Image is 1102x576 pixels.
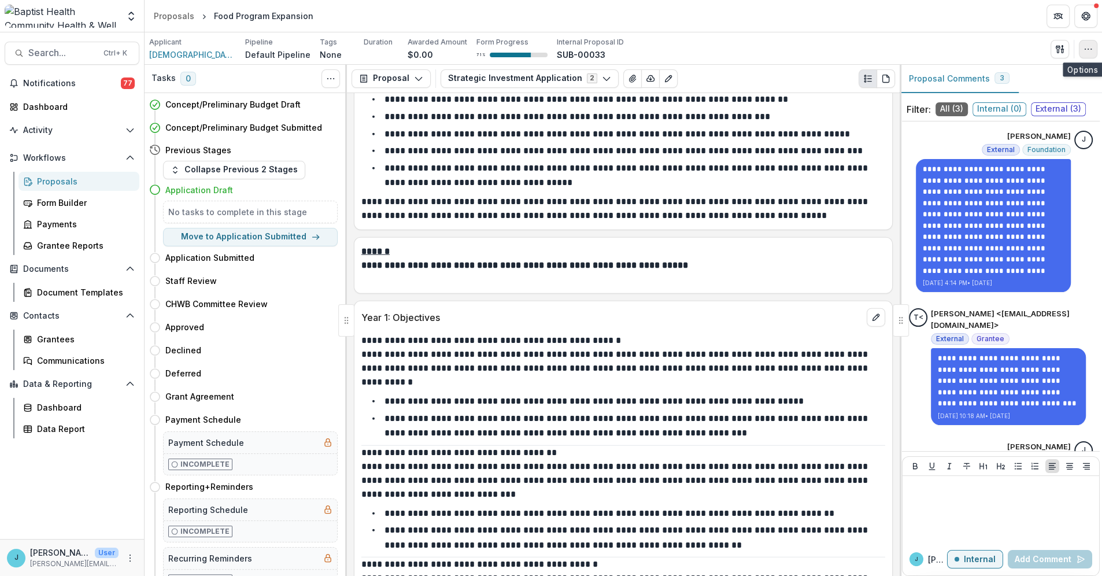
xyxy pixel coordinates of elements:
button: Open Workflows [5,149,139,167]
button: Open Activity [5,121,139,139]
button: edit [867,308,885,327]
h4: Application Submitted [165,252,254,264]
p: [PERSON_NAME] <[EMAIL_ADDRESS][DOMAIN_NAME]> [931,308,1093,331]
h5: Reporting Schedule [168,504,248,516]
button: Heading 2 [994,459,1008,473]
p: Applicant [149,37,182,47]
a: Data Report [19,419,139,438]
div: Document Templates [37,286,130,298]
div: Payments [37,218,130,230]
a: Form Builder [19,193,139,212]
div: Jennifer [14,554,19,562]
a: Grantee Reports [19,236,139,255]
span: Activity [23,125,121,135]
span: 3 [1000,74,1004,82]
p: Incomplete [180,526,230,537]
button: Add Comment [1008,550,1092,568]
span: Search... [28,47,97,58]
nav: breadcrumb [149,8,318,24]
h4: Concept/Preliminary Budget Submitted [165,121,322,134]
button: Bullet List [1011,459,1025,473]
button: Strategic Investment Application2 [441,69,619,88]
button: Plaintext view [859,69,877,88]
button: Partners [1046,5,1070,28]
p: 71 % [476,51,485,59]
div: Proposals [37,175,130,187]
h4: Declined [165,344,201,356]
button: Edit as form [659,69,678,88]
button: Align Center [1063,459,1077,473]
h4: Deferred [165,367,201,379]
button: Get Help [1074,5,1097,28]
a: Dashboard [19,398,139,417]
p: [PERSON_NAME] [1007,131,1071,142]
img: Baptist Health Community Health & Well Being logo [5,5,119,28]
a: [DEMOGRAPHIC_DATA] Charities Bureau, St. Augustine Regional Office [149,49,236,61]
button: Open Documents [5,260,139,278]
div: Communications [37,355,130,367]
div: Data Report [37,423,130,435]
h4: Reporting+Reminders [165,481,253,493]
a: Proposals [19,172,139,191]
h4: Staff Review [165,275,217,287]
h4: Previous Stages [165,144,231,156]
button: Open entity switcher [123,5,139,28]
p: Awarded Amount [408,37,467,47]
p: Filter: [907,102,931,116]
div: Dashboard [23,101,130,113]
p: User [95,548,119,558]
button: Internal [947,550,1003,568]
button: Toggle View Cancelled Tasks [321,69,340,88]
button: PDF view [877,69,895,88]
div: Tara Franks <tfranks@ccbstaug.org> [914,314,923,322]
p: [PERSON_NAME] [30,547,90,559]
a: Communications [19,351,139,370]
button: Search... [5,42,139,65]
button: Collapse Previous 2 Stages [163,161,305,179]
button: More [123,551,137,565]
button: Align Left [1045,459,1059,473]
button: Open Contacts [5,307,139,325]
button: Italicize [942,459,956,473]
h4: Payment Schedule [165,413,241,426]
span: Grantee [977,335,1004,343]
p: Tags [320,37,337,47]
h5: Recurring Reminders [168,552,252,564]
span: External [987,146,1015,154]
a: Dashboard [5,97,139,116]
p: $0.00 [408,49,433,61]
div: Dashboard [37,401,130,413]
p: [DATE] 10:18 AM • [DATE] [938,412,1079,420]
h5: No tasks to complete in this stage [168,206,332,218]
button: Underline [925,459,939,473]
span: Notifications [23,79,121,88]
button: View Attached Files [623,69,642,88]
div: Grantees [37,333,130,345]
button: Align Right [1079,459,1093,473]
span: Documents [23,264,121,274]
div: Proposals [154,10,194,22]
span: All ( 3 ) [935,102,968,116]
button: Move to Application Submitted [163,228,338,246]
p: Internal Proposal ID [557,37,624,47]
h4: Application Draft [165,184,233,196]
span: 77 [121,77,135,89]
button: Notifications77 [5,74,139,93]
h4: Approved [165,321,204,333]
span: External ( 3 ) [1031,102,1086,116]
p: [DATE] 4:14 PM • [DATE] [923,279,1064,287]
div: Jennifer [915,556,918,562]
button: Strike [960,459,974,473]
span: Contacts [23,311,121,321]
span: External [936,335,964,343]
button: Ordered List [1028,459,1042,473]
button: Heading 1 [977,459,990,473]
a: Proposals [149,8,199,24]
button: Bold [908,459,922,473]
p: [PERSON_NAME] [928,553,947,566]
a: Document Templates [19,283,139,302]
span: Foundation [1027,146,1066,154]
p: [PERSON_NAME][EMAIL_ADDRESS][PERSON_NAME][DOMAIN_NAME] [30,559,119,569]
span: 0 [180,72,196,86]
